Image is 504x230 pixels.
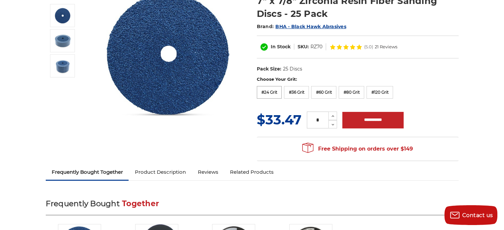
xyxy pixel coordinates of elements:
[364,45,373,49] span: (5.0)
[192,165,224,179] a: Reviews
[129,165,192,179] a: Product Description
[46,165,129,179] a: Frequently Bought Together
[224,165,280,179] a: Related Products
[275,23,346,29] a: BHA - Black Hawk Abrasives
[46,199,120,208] span: Frequently Bought
[298,43,309,50] dt: SKU:
[257,66,281,72] dt: Pack Size:
[271,44,291,50] span: In Stock
[462,212,493,218] span: Contact us
[54,58,71,74] img: 7" x 7/8" Zirconia Resin Fiber Sanding Discs - 25 Pack
[257,112,302,128] span: $33.47
[310,43,322,50] dd: RZ70
[375,45,397,49] span: 21 Reviews
[283,66,302,72] dd: 25 Discs
[444,205,497,225] button: Contact us
[54,32,71,49] img: 7" x 7/8" Zirconia Resin Fiber Sanding Discs - 25 Pack
[122,199,159,208] span: Together
[302,142,413,156] span: Free Shipping on orders over $149
[54,7,71,24] img: 7 inch zirconia resin fiber disc
[257,76,459,83] label: Choose Your Grit:
[257,23,274,29] span: Brand:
